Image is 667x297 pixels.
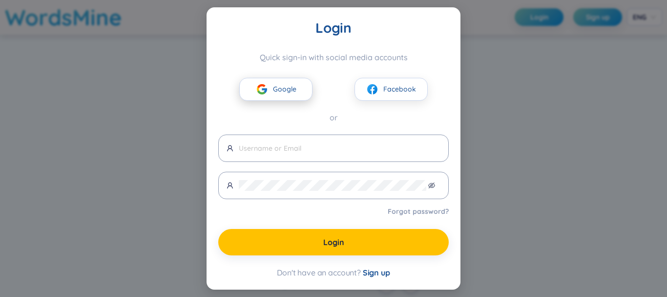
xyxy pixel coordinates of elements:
span: Google [273,84,296,94]
div: Login [218,19,449,37]
button: googleGoogle [239,78,313,101]
span: Login [323,237,344,248]
span: eye-invisible [428,182,435,189]
div: Don't have an account? [218,267,449,278]
button: Login [218,229,449,255]
img: google [256,83,268,95]
a: Forgot password? [388,206,449,216]
span: user [227,145,233,152]
input: Username or Email [239,143,440,154]
span: Sign up [363,268,390,277]
span: user [227,182,233,189]
div: or [218,112,449,124]
img: facebook [366,83,378,95]
span: Facebook [383,84,416,94]
div: Quick sign-in with social media accounts [218,52,449,62]
button: facebookFacebook [354,78,428,101]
